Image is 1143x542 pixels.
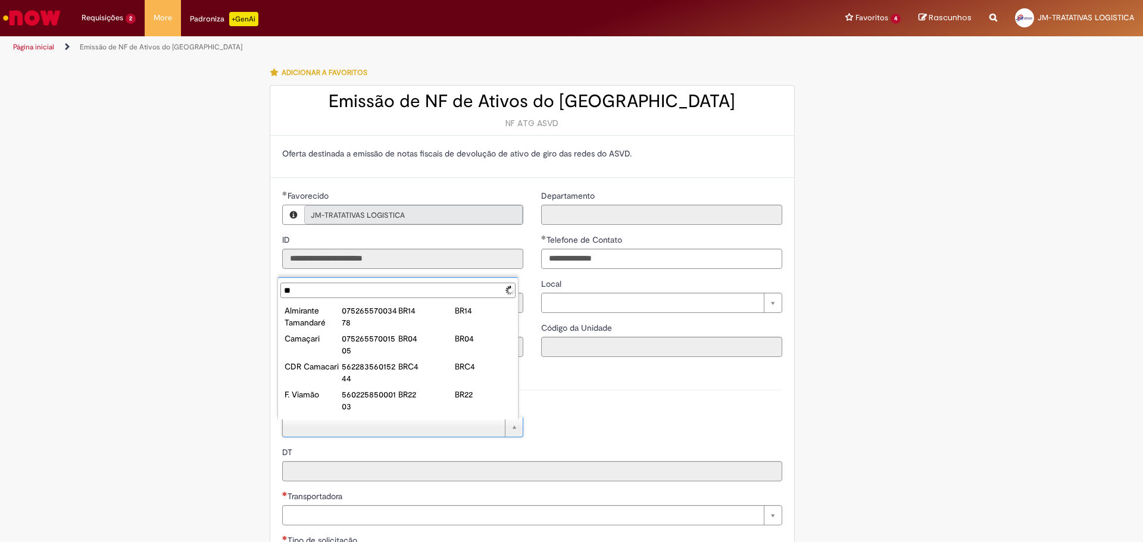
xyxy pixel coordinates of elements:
div: 56022585000103 [342,389,398,412]
div: F. Viamão [285,389,341,400]
div: 07526557003478 [342,305,398,328]
div: 07526557001505 [342,333,398,356]
div: BR22 [398,416,455,428]
div: BR22 [398,389,455,400]
div: BR22 [455,389,511,400]
div: BR14 [398,305,455,317]
div: Almirante Tamandaré [285,305,341,328]
div: 56022585000103 [342,416,398,440]
div: 56228356015244 [342,361,398,384]
div: Camaçari [285,333,341,344]
ul: Local de Entrega (Cervejaria) [278,300,518,419]
div: BR22 [455,416,511,428]
div: BRC4 [398,361,455,372]
div: BR04 [455,333,511,344]
div: BR14 [455,305,511,317]
div: BR04 [398,333,455,344]
div: CDR Camacari [285,361,341,372]
div: Viamão [285,416,341,428]
div: BRC4 [455,361,511,372]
